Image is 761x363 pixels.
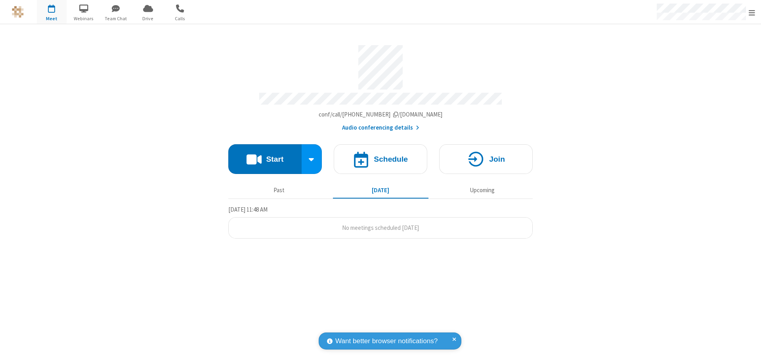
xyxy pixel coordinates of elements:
[165,15,195,22] span: Calls
[228,205,533,239] section: Today's Meetings
[334,144,427,174] button: Schedule
[741,342,755,357] iframe: Chat
[319,110,443,119] button: Copy my meeting room linkCopy my meeting room link
[439,144,533,174] button: Join
[489,155,505,163] h4: Join
[231,183,327,198] button: Past
[333,183,428,198] button: [DATE]
[101,15,131,22] span: Team Chat
[342,123,419,132] button: Audio conferencing details
[319,111,443,118] span: Copy my meeting room link
[69,15,99,22] span: Webinars
[434,183,530,198] button: Upcoming
[374,155,408,163] h4: Schedule
[133,15,163,22] span: Drive
[37,15,67,22] span: Meet
[228,39,533,132] section: Account details
[12,6,24,18] img: QA Selenium DO NOT DELETE OR CHANGE
[302,144,322,174] div: Start conference options
[335,336,438,346] span: Want better browser notifications?
[228,206,268,213] span: [DATE] 11:48 AM
[228,144,302,174] button: Start
[342,224,419,231] span: No meetings scheduled [DATE]
[266,155,283,163] h4: Start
